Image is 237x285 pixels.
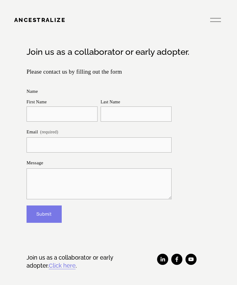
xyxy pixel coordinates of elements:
[27,98,98,106] div: First Name
[27,46,210,58] h2: Join us as a collaborator or early adopter.
[14,17,65,23] a: Ancestralize
[27,205,62,223] button: SubmitSubmit
[171,254,182,265] a: Facebook
[27,87,38,96] span: Name
[36,211,52,217] span: Submit
[157,254,168,265] a: LinkedIn
[27,67,210,77] p: Please contact us by filling out the form
[27,254,133,270] h3: Join us as a collaborator or early adopter. .
[49,262,76,270] a: Click here
[101,98,172,106] div: Last Name
[27,128,38,136] span: Email
[185,254,197,265] a: YouTube
[40,128,58,136] span: (required)
[27,159,43,167] span: Message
